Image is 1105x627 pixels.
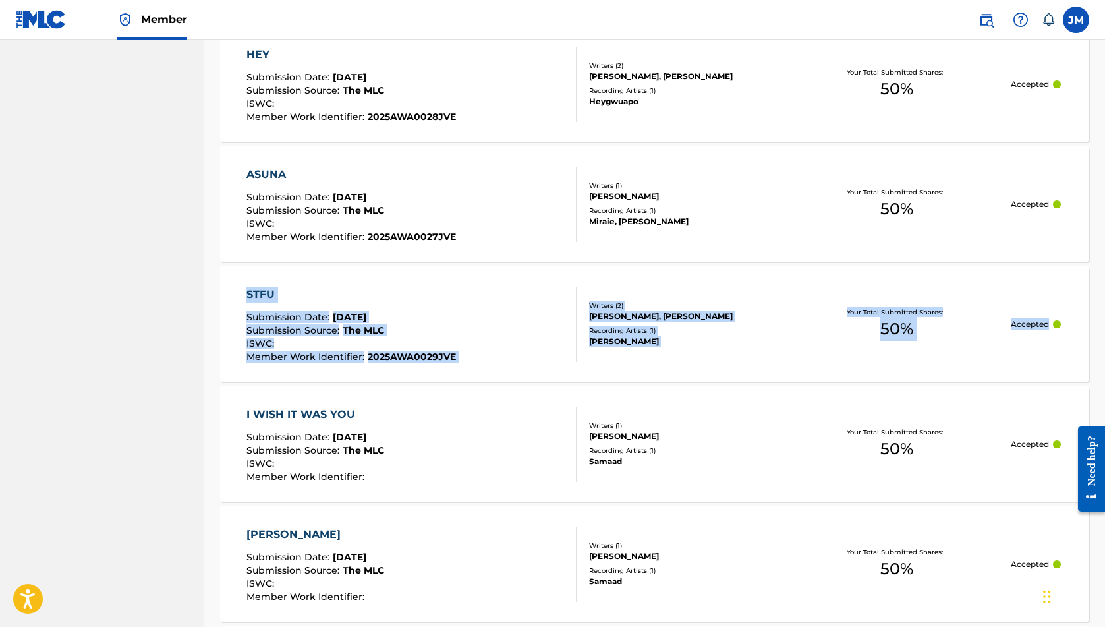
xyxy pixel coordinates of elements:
span: Member Work Identifier : [246,111,368,123]
div: Writers ( 2 ) [589,301,783,311]
div: Writers ( 1 ) [589,541,783,551]
span: 50 % [880,77,913,101]
p: Your Total Submitted Shares: [847,427,946,437]
span: The MLC [343,324,384,336]
span: [DATE] [333,551,366,563]
span: [DATE] [333,191,366,203]
div: [PERSON_NAME], [PERSON_NAME] [589,311,783,322]
div: HEY [246,47,456,63]
div: Writers ( 2 ) [589,61,783,71]
p: Your Total Submitted Shares: [847,307,946,317]
p: Your Total Submitted Shares: [847,187,946,197]
span: Submission Date : [246,431,333,443]
span: ISWC : [246,458,277,469]
span: 50 % [880,197,913,221]
div: Drag [1043,577,1051,616]
span: 2025AWA0029JVE [368,351,456,363]
span: The MLC [343,444,384,456]
div: [PERSON_NAME] [589,336,783,347]
span: Submission Date : [246,551,333,563]
p: Accepted [1011,318,1049,330]
span: Member Work Identifier : [246,471,368,483]
span: 2025AWA0027JVE [368,231,456,243]
iframe: Resource Center [1068,414,1105,523]
div: Samaad [589,456,783,467]
a: [PERSON_NAME]Submission Date:[DATE]Submission Source:The MLCISWC:Member Work Identifier:Writers (... [220,506,1089,622]
span: The MLC [343,564,384,576]
span: [DATE] [333,311,366,323]
a: HEYSubmission Date:[DATE]Submission Source:The MLCISWC:Member Work Identifier:2025AWA0028JVEWrite... [220,26,1089,142]
span: Member Work Identifier : [246,591,368,603]
span: Member Work Identifier : [246,351,368,363]
div: [PERSON_NAME], [PERSON_NAME] [589,71,783,82]
div: Writers ( 1 ) [589,181,783,191]
div: Samaad [589,576,783,587]
span: 50 % [880,317,913,341]
p: Your Total Submitted Shares: [847,67,946,77]
div: Recording Artists ( 1 ) [589,326,783,336]
div: User Menu [1063,7,1089,33]
span: 2025AWA0028JVE [368,111,456,123]
p: Accepted [1011,438,1049,450]
img: help [1013,12,1029,28]
p: Your Total Submitted Shares: [847,547,946,557]
div: ASUNA [246,167,456,183]
div: Help [1007,7,1034,33]
div: Recording Artists ( 1 ) [589,446,783,456]
span: Submission Source : [246,204,343,216]
iframe: Chat Widget [1039,564,1105,627]
div: Miraie, [PERSON_NAME] [589,216,783,227]
div: [PERSON_NAME] [246,527,384,543]
span: [DATE] [333,71,366,83]
span: Member [141,12,187,27]
span: The MLC [343,204,384,216]
img: search [978,12,994,28]
span: Submission Source : [246,324,343,336]
a: ASUNASubmission Date:[DATE]Submission Source:The MLCISWC:Member Work Identifier:2025AWA0027JVEWri... [220,146,1089,262]
span: ISWC : [246,338,277,349]
div: Recording Artists ( 1 ) [589,86,783,96]
span: Submission Date : [246,71,333,83]
div: STFU [246,287,456,303]
span: Submission Source : [246,564,343,576]
span: 50 % [880,557,913,581]
span: Member Work Identifier : [246,231,368,243]
a: STFUSubmission Date:[DATE]Submission Source:The MLCISWC:Member Work Identifier:2025AWA0029JVEWrit... [220,266,1089,382]
div: [PERSON_NAME] [589,191,783,202]
a: I WISH IT WAS YOUSubmission Date:[DATE]Submission Source:The MLCISWC:Member Work Identifier:Write... [220,386,1089,502]
p: Accepted [1011,558,1049,570]
span: 50 % [880,437,913,461]
span: Submission Source : [246,84,343,96]
div: Notifications [1042,13,1055,26]
span: Submission Source : [246,444,343,456]
img: Top Rightsholder [117,12,133,28]
div: Heygwuapo [589,96,783,107]
img: MLC Logo [16,10,67,29]
div: Recording Artists ( 1 ) [589,566,783,576]
span: ISWC : [246,578,277,589]
p: Accepted [1011,78,1049,90]
div: [PERSON_NAME] [589,431,783,442]
div: I WISH IT WAS YOU [246,407,384,423]
span: [DATE] [333,431,366,443]
div: Recording Artists ( 1 ) [589,206,783,216]
div: Writers ( 1 ) [589,421,783,431]
div: [PERSON_NAME] [589,551,783,562]
span: The MLC [343,84,384,96]
span: Submission Date : [246,191,333,203]
span: ISWC : [246,218,277,229]
span: ISWC : [246,98,277,109]
p: Accepted [1011,198,1049,210]
span: Submission Date : [246,311,333,323]
a: Public Search [973,7,1000,33]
